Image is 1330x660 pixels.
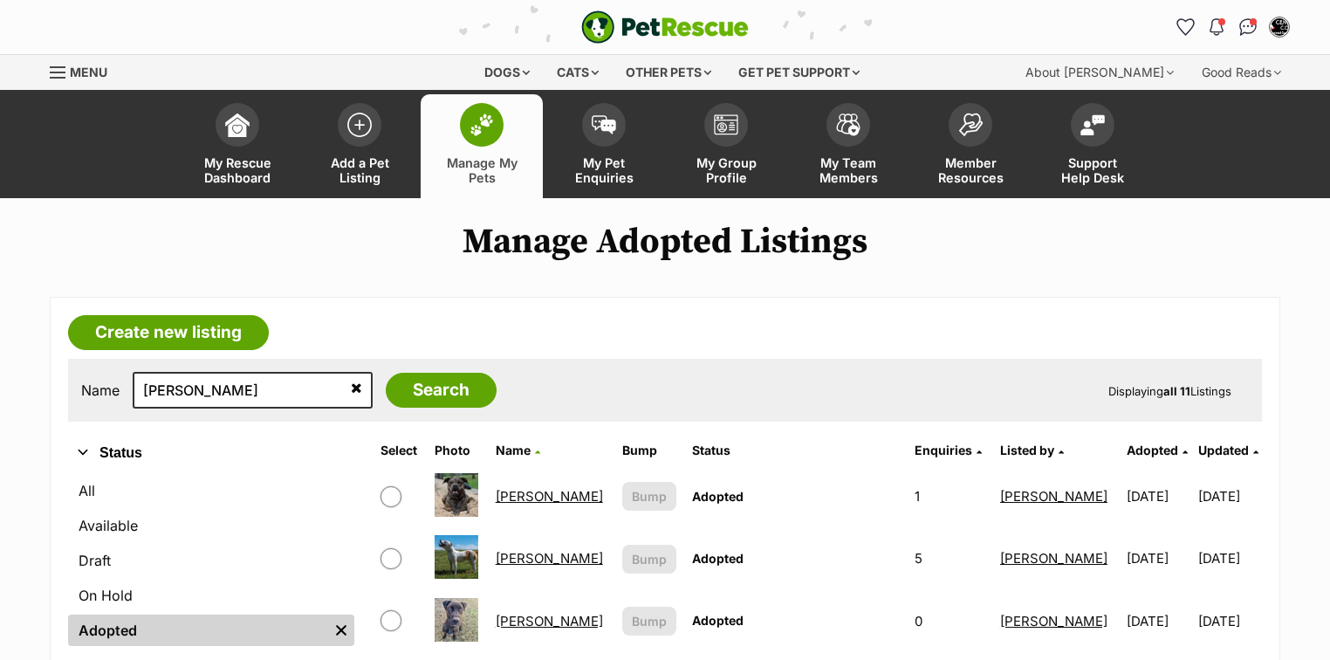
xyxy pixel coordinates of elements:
a: On Hold [68,580,354,611]
img: Luna [435,473,478,517]
a: Adopted [1127,443,1188,457]
button: My account [1265,13,1293,41]
td: [DATE] [1120,466,1196,526]
span: My Team Members [809,155,888,185]
a: Member Resources [909,94,1032,198]
img: Luna [435,535,478,579]
img: chat-41dd97257d64d25036548639549fe6c8038ab92f7586957e7f3b1b290dea8141.svg [1239,18,1258,36]
td: [DATE] [1198,528,1260,588]
img: group-profile-icon-3fa3cf56718a62981997c0bc7e787c4b2cf8bcc04b72c1350f741eb67cf2f40e.svg [714,114,738,135]
span: Adopted [692,489,744,504]
span: Adopted [692,551,744,566]
div: About [PERSON_NAME] [1013,55,1186,90]
a: [PERSON_NAME] [1000,550,1107,567]
th: Status [685,437,907,464]
a: Favourites [1171,13,1199,41]
img: member-resources-icon-8e73f808a243e03378d46382f2149f9095a855e16c252ad45f914b54edf8863c.svg [958,113,983,136]
span: My Rescue Dashboard [198,155,277,185]
span: My Group Profile [687,155,765,185]
img: Luna [435,598,478,642]
span: Updated [1198,443,1249,457]
div: Cats [545,55,611,90]
button: Status [68,442,354,464]
a: Remove filter [328,615,354,646]
span: Bump [632,550,667,568]
td: [DATE] [1198,466,1260,526]
span: Member Resources [931,155,1010,185]
span: Support Help Desk [1053,155,1132,185]
label: Name [81,382,120,398]
span: Bump [632,612,667,630]
span: Manage My Pets [442,155,521,185]
a: Enquiries [915,443,982,457]
a: Name [496,443,540,457]
a: Adopted [68,615,328,646]
span: Menu [70,65,107,79]
a: Draft [68,545,354,576]
span: Listed by [1000,443,1054,457]
div: Other pets [614,55,723,90]
strong: all 11 [1163,384,1190,398]
img: pet-enquiries-icon-7e3ad2cf08bfb03b45e93fb7055b45f3efa6380592205ae92323e6603595dc1f.svg [592,115,616,134]
span: Adopted [692,613,744,628]
img: manage-my-pets-icon-02211641906a0b7f246fdf0571729dbe1e7629f14944591b6c1af311fb30b64b.svg [470,113,494,136]
a: Create new listing [68,315,269,350]
a: Add a Pet Listing [298,94,421,198]
a: [PERSON_NAME] [496,550,603,567]
img: team-members-icon-5396bd8760b3fe7c0b43da4ab00e1e3bb1a5d9ba89233759b79545d2d3fc5d0d.svg [836,113,860,136]
span: Displaying Listings [1108,384,1231,398]
span: Name [496,443,531,457]
img: logo-e224e6f780fb5917bec1dbf3a21bbac754714ae5b6737aabdf751b685950b380.svg [581,10,749,44]
ul: Account quick links [1171,13,1293,41]
a: Available [68,510,354,541]
a: [PERSON_NAME] [1000,488,1107,505]
div: Get pet support [726,55,872,90]
a: Support Help Desk [1032,94,1154,198]
span: Add a Pet Listing [320,155,399,185]
a: All [68,475,354,506]
a: [PERSON_NAME] [496,613,603,629]
span: translation missing: en.admin.listings.index.attributes.enquiries [915,443,972,457]
td: 5 [908,528,991,588]
a: [PERSON_NAME] [1000,613,1107,629]
a: My Team Members [787,94,909,198]
button: Bump [622,482,676,511]
a: PetRescue [581,10,749,44]
a: Menu [50,55,120,86]
td: 0 [908,591,991,651]
td: [DATE] [1198,591,1260,651]
a: Updated [1198,443,1258,457]
span: Bump [632,487,667,505]
div: Good Reads [1189,55,1293,90]
a: Manage My Pets [421,94,543,198]
button: Notifications [1203,13,1231,41]
a: My Pet Enquiries [543,94,665,198]
img: Deanna Walton profile pic [1271,18,1288,36]
td: 1 [908,466,991,526]
img: add-pet-listing-icon-0afa8454b4691262ce3f59096e99ab1cd57d4a30225e0717b998d2c9b9846f56.svg [347,113,372,137]
a: My Rescue Dashboard [176,94,298,198]
th: Select [374,437,426,464]
a: Listed by [1000,443,1064,457]
button: Bump [622,545,676,574]
a: [PERSON_NAME] [496,488,603,505]
img: dashboard-icon-eb2f2d2d3e046f16d808141f083e7271f6b2e854fb5c12c21221c1fb7104beca.svg [225,113,250,137]
td: [DATE] [1120,528,1196,588]
img: help-desk-icon-fdf02630f3aa405de69fd3d07c3f3aa587a6932b1a1747fa1d2bba05be0121f9.svg [1080,114,1105,135]
div: Dogs [472,55,542,90]
span: Adopted [1127,443,1178,457]
a: My Group Profile [665,94,787,198]
th: Photo [428,437,487,464]
input: Search [386,373,497,408]
span: My Pet Enquiries [565,155,643,185]
img: notifications-46538b983faf8c2785f20acdc204bb7945ddae34d4c08c2a6579f10ce5e182be.svg [1210,18,1224,36]
button: Bump [622,607,676,636]
th: Bump [615,437,683,464]
td: [DATE] [1120,591,1196,651]
a: Conversations [1234,13,1262,41]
